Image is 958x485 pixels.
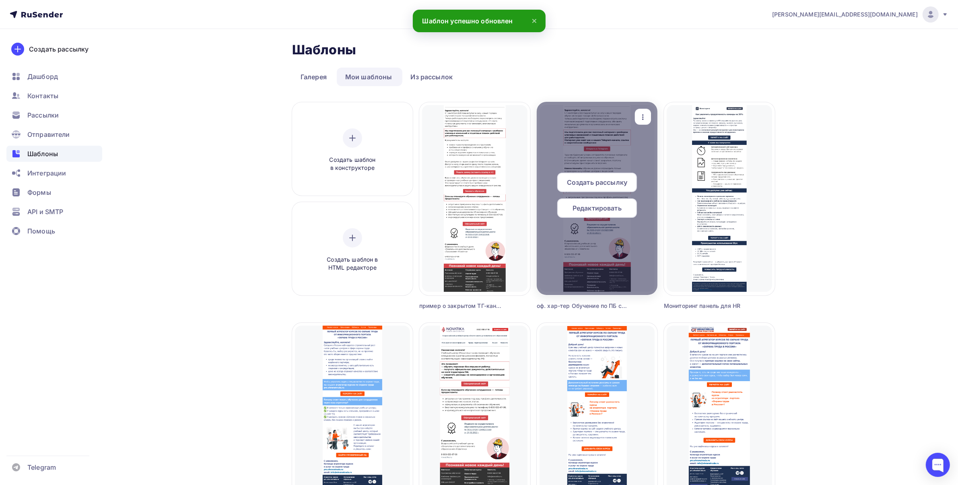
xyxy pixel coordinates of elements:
[419,302,503,310] div: пример о закрытом ТГ-канале
[567,177,627,187] span: Создать рассылку
[772,6,948,23] a: [PERSON_NAME][EMAIL_ADDRESS][DOMAIN_NAME]
[6,107,102,123] a: Рассылки
[292,68,335,86] a: Галерея
[314,156,391,172] span: Создать шаблон в конструкторе
[292,42,356,58] h2: Шаблоны
[27,149,58,159] span: Шаблоны
[6,88,102,104] a: Контакты
[6,68,102,85] a: Дашборд
[27,188,51,197] span: Формы
[772,10,918,19] span: [PERSON_NAME][EMAIL_ADDRESS][DOMAIN_NAME]
[6,126,102,142] a: Отправители
[27,207,63,217] span: API и SMTP
[337,68,401,86] a: Мои шаблоны
[27,168,66,178] span: Интеграции
[27,110,59,120] span: Рассылки
[6,184,102,200] a: Формы
[664,302,747,310] div: Мониторинг панель для HR
[29,44,89,54] div: Создать рассылку
[27,226,55,236] span: Помощь
[27,91,58,101] span: Контакты
[6,146,102,162] a: Шаблоны
[573,203,622,213] span: Редактировать
[27,72,58,81] span: Дашборд
[537,302,627,310] div: оф. хар-тер Обучение по ПБ с [DATE]
[27,462,56,472] span: Telegram
[27,130,70,139] span: Отправители
[314,256,391,272] span: Создать шаблон в HTML редакторе
[402,68,461,86] a: Из рассылок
